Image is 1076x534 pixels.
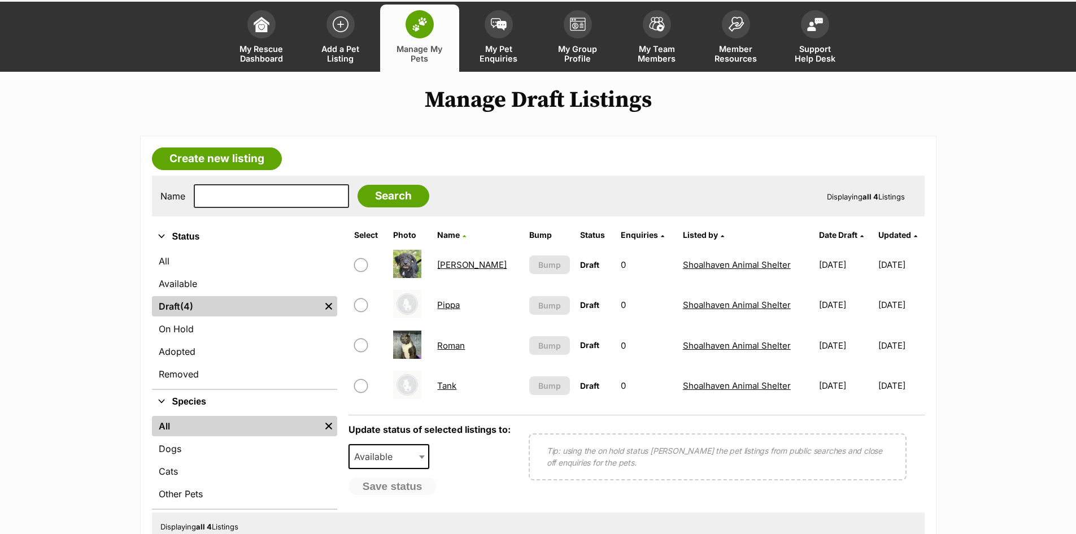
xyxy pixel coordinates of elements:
[348,444,430,469] span: Available
[152,251,337,271] a: All
[491,18,507,31] img: pet-enquiries-icon-7e3ad2cf08bfb03b45e93fb7055b45f3efa6380592205ae92323e6603595dc1f.svg
[819,230,857,240] span: translation missing: en.admin.listings.index.attributes.date_draft
[222,5,301,72] a: My Rescue Dashboard
[350,449,404,464] span: Available
[576,226,615,244] th: Status
[315,44,366,63] span: Add a Pet Listing
[621,230,658,240] span: translation missing: en.admin.listings.index.attributes.enquiries
[649,17,665,32] img: team-members-icon-5396bd8760b3fe7c0b43da4ab00e1e3bb1a5d9ba89233759b79545d2d3fc5d0d.svg
[878,285,923,324] td: [DATE]
[380,5,459,72] a: Manage My Pets
[616,366,677,405] td: 0
[711,44,761,63] span: Member Resources
[459,5,538,72] a: My Pet Enquiries
[160,191,185,201] label: Name
[728,16,744,32] img: member-resources-icon-8e73f808a243e03378d46382f2149f9095a855e16c252ad45f914b54edf8863c.svg
[616,245,677,284] td: 0
[819,230,864,240] a: Date Draft
[616,326,677,365] td: 0
[878,245,923,284] td: [DATE]
[538,380,561,392] span: Bump
[776,5,855,72] a: Support Help Desk
[683,299,791,310] a: Shoalhaven Animal Shelter
[538,299,561,311] span: Bump
[683,259,791,270] a: Shoalhaven Animal Shelter
[437,230,460,240] span: Name
[473,44,524,63] span: My Pet Enquiries
[320,296,337,316] a: Remove filter
[160,522,238,531] span: Displaying Listings
[393,371,421,399] img: Tank
[525,226,574,244] th: Bump
[152,484,337,504] a: Other Pets
[814,245,877,284] td: [DATE]
[152,147,282,170] a: Create new listing
[683,230,718,240] span: Listed by
[437,259,507,270] a: [PERSON_NAME]
[683,380,791,391] a: Shoalhaven Animal Shelter
[790,44,840,63] span: Support Help Desk
[580,340,599,350] span: Draft
[547,445,888,468] p: Tip: using the on hold status [PERSON_NAME] the pet listings from public searches and close off e...
[631,44,682,63] span: My Team Members
[878,326,923,365] td: [DATE]
[152,273,337,294] a: Available
[878,230,911,240] span: Updated
[301,5,380,72] a: Add a Pet Listing
[152,249,337,389] div: Status
[350,226,387,244] th: Select
[152,296,320,316] a: Draft
[529,296,570,315] button: Bump
[683,340,791,351] a: Shoalhaven Animal Shelter
[152,416,320,436] a: All
[617,5,696,72] a: My Team Members
[529,255,570,274] button: Bump
[580,260,599,270] span: Draft
[580,381,599,390] span: Draft
[437,299,460,310] a: Pippa
[152,414,337,509] div: Species
[552,44,603,63] span: My Group Profile
[814,285,877,324] td: [DATE]
[529,336,570,355] button: Bump
[827,192,905,201] span: Displaying Listings
[152,229,337,244] button: Status
[529,376,570,395] button: Bump
[616,285,677,324] td: 0
[236,44,287,63] span: My Rescue Dashboard
[437,340,465,351] a: Roman
[696,5,776,72] a: Member Resources
[878,230,917,240] a: Updated
[814,326,877,365] td: [DATE]
[389,226,432,244] th: Photo
[412,17,428,32] img: manage-my-pets-icon-02211641906a0b7f246fdf0571729dbe1e7629f14944591b6c1af311fb30b64b.svg
[437,380,456,391] a: Tank
[437,230,466,240] a: Name
[807,18,823,31] img: help-desk-icon-fdf02630f3aa405de69fd3d07c3f3aa587a6932b1a1747fa1d2bba05be0121f9.svg
[348,477,437,496] button: Save status
[180,299,193,313] span: (4)
[393,290,421,318] img: Pippa
[152,341,337,362] a: Adopted
[538,5,617,72] a: My Group Profile
[196,522,212,531] strong: all 4
[152,439,337,459] a: Dogs
[538,340,561,351] span: Bump
[621,230,664,240] a: Enquiries
[152,394,337,409] button: Species
[348,424,511,435] label: Update status of selected listings to:
[152,364,337,384] a: Removed
[152,319,337,339] a: On Hold
[358,185,429,207] input: Search
[152,461,337,481] a: Cats
[254,16,269,32] img: dashboard-icon-eb2f2d2d3e046f16d808141f083e7271f6b2e854fb5c12c21221c1fb7104beca.svg
[320,416,337,436] a: Remove filter
[862,192,878,201] strong: all 4
[570,18,586,31] img: group-profile-icon-3fa3cf56718a62981997c0bc7e787c4b2cf8bcc04b72c1350f741eb67cf2f40e.svg
[333,16,348,32] img: add-pet-listing-icon-0afa8454b4691262ce3f59096e99ab1cd57d4a30225e0717b998d2c9b9846f56.svg
[580,300,599,310] span: Draft
[814,366,877,405] td: [DATE]
[683,230,724,240] a: Listed by
[538,259,561,271] span: Bump
[878,366,923,405] td: [DATE]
